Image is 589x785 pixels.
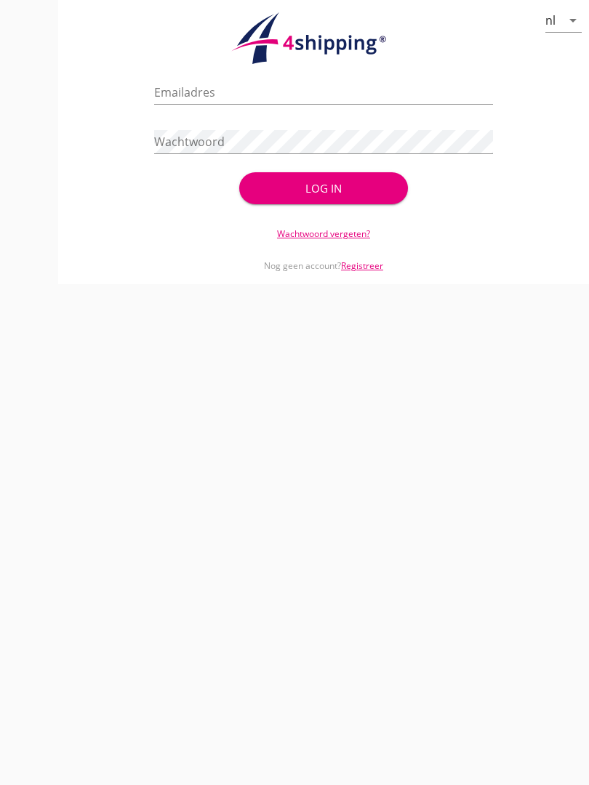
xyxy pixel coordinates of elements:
a: Registreer [341,259,383,272]
div: nl [545,14,556,27]
input: Emailadres [154,81,492,104]
img: logo.1f945f1d.svg [229,12,418,65]
div: Log in [263,180,385,197]
div: Nog geen account? [154,241,492,273]
button: Log in [239,172,409,204]
i: arrow_drop_down [564,12,582,29]
a: Wachtwoord vergeten? [277,228,370,240]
